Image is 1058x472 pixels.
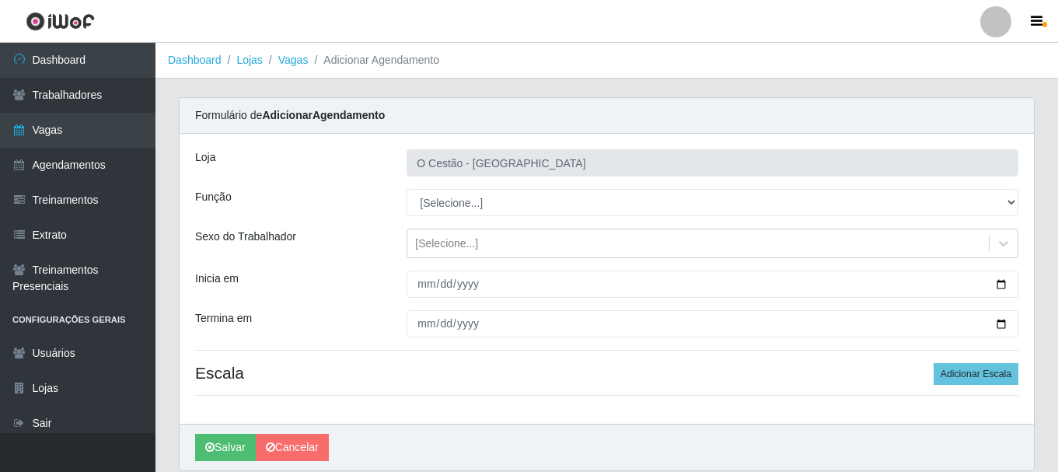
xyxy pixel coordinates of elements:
button: Salvar [195,434,256,461]
input: 00/00/0000 [407,310,1018,337]
a: Cancelar [256,434,329,461]
div: [Selecione...] [415,236,478,252]
button: Adicionar Escala [934,363,1018,385]
img: CoreUI Logo [26,12,95,31]
a: Dashboard [168,54,222,66]
li: Adicionar Agendamento [308,52,439,68]
label: Loja [195,149,215,166]
div: Formulário de [180,98,1034,134]
label: Inicia em [195,271,239,287]
strong: Adicionar Agendamento [262,109,385,121]
label: Função [195,189,232,205]
label: Sexo do Trabalhador [195,229,296,245]
label: Termina em [195,310,252,327]
h4: Escala [195,363,1018,383]
a: Vagas [278,54,309,66]
input: 00/00/0000 [407,271,1018,298]
nav: breadcrumb [155,43,1058,79]
a: Lojas [236,54,262,66]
